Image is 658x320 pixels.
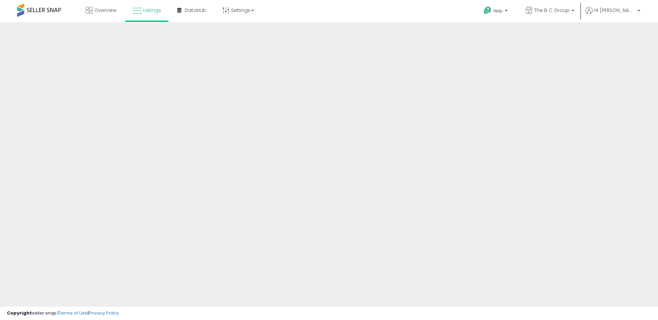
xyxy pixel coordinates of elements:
span: Help [493,8,503,14]
a: Hi [PERSON_NAME] [585,7,640,22]
span: DataHub [185,7,206,14]
span: The B C Group [534,7,570,14]
i: Get Help [483,6,492,15]
span: Overview [94,7,117,14]
a: Help [478,1,514,22]
span: Hi [PERSON_NAME] [594,7,635,14]
span: Listings [143,7,161,14]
